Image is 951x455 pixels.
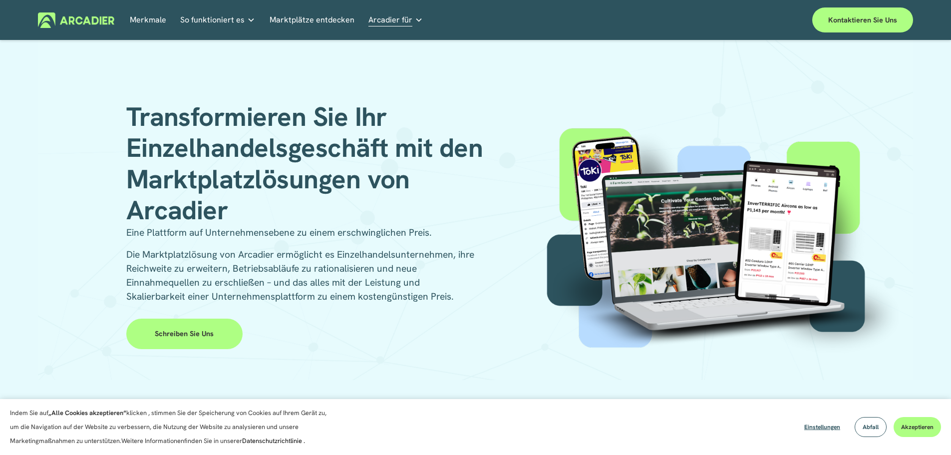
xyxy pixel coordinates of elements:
[184,437,242,445] font: finden Sie in unserer
[855,417,887,437] button: Abfall
[126,226,432,239] font: Eine Plattform auf Unternehmensebene zu einem erschwinglichen Preis.
[126,99,490,227] font: Transformieren Sie Ihr Einzelhandelsgeschäft mit den Marktplatzlösungen von Arcadier
[155,329,214,338] font: Schreiben Sie uns
[180,12,255,28] a: Ordner-Dropdown
[126,248,477,303] font: Die Marktplatzlösung von Arcadier ermöglicht es Einzelhandelsunternehmen, ihre Reichweite zu erwe...
[10,409,326,445] font: klicken , stimmen Sie der Speicherung von Cookies auf Ihrem Gerät zu, um die Navigation auf der W...
[812,7,913,32] a: Kontaktieren Sie uns
[270,12,354,28] a: Marktplätze entdecken
[894,417,941,437] button: Akzeptieren
[797,417,848,437] button: Einstellungen
[121,437,184,445] font: Weitere Informationen
[804,423,840,431] font: Einstellungen
[368,12,423,28] a: Ordner-Dropdown
[180,14,245,25] font: So funktioniert es
[10,409,48,417] font: Indem Sie auf
[368,14,412,25] font: Arcadier für
[242,437,305,445] a: Datenschutzrichtlinie .
[130,14,166,25] font: Merkmale
[828,15,897,24] font: Kontaktieren Sie uns
[130,12,166,28] a: Merkmale
[48,409,126,417] font: „Alle Cookies akzeptieren“
[126,319,243,349] a: Schreiben Sie uns
[270,14,354,25] font: Marktplätze entdecken
[901,423,934,431] font: Akzeptieren
[38,12,114,28] img: Arcadier
[863,423,879,431] font: Abfall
